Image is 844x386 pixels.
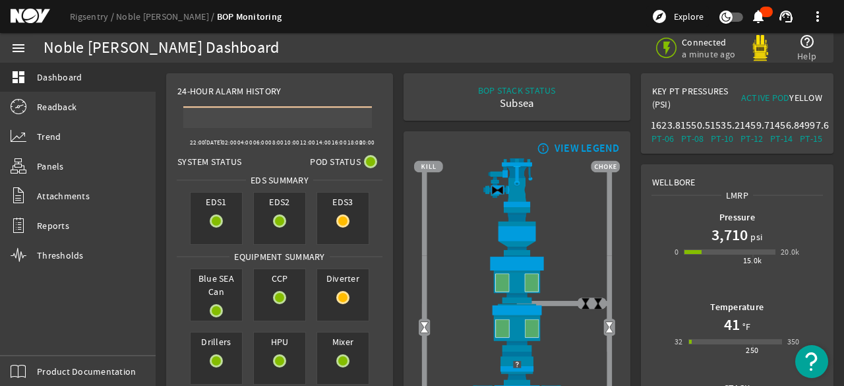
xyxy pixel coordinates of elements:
img: Valve2Open.png [603,321,616,334]
span: Panels [37,160,64,173]
span: Reports [37,219,69,232]
h1: 3,710 [711,224,748,245]
div: 1459.7 [740,119,764,132]
span: EDS2 [254,193,305,211]
img: ValveClose.png [592,298,605,310]
div: 350 [787,335,800,348]
div: Key PT Pressures (PSI) [652,84,737,116]
img: RiserConnectorUnknownBlock.png [414,352,620,385]
span: °F [740,320,751,333]
span: Help [797,49,816,63]
text: 18:00 [347,139,363,146]
div: PT-15 [799,132,824,145]
div: Subsea [478,97,556,110]
text: 20:00 [359,139,375,146]
text: 02:00 [222,139,237,146]
div: 0 [675,245,678,259]
span: Product Documentation [37,365,136,378]
text: [DATE] [204,139,223,146]
text: 22:00 [190,139,205,146]
span: Diverter [317,269,369,288]
img: Yellowpod.svg [747,35,773,61]
div: PT-14 [769,132,794,145]
div: 1456.8 [769,119,794,132]
span: psi [748,230,762,243]
mat-icon: dashboard [11,69,26,85]
img: RiserAdapter.png [414,158,620,207]
span: a minute ago [682,48,738,60]
div: 1535.2 [710,119,735,132]
text: 04:00 [237,139,253,146]
span: 24-Hour Alarm History [177,84,281,98]
text: 12:00 [300,139,315,146]
span: Yellow [789,92,822,104]
div: PT-10 [710,132,735,145]
span: Thresholds [37,249,84,262]
div: PT-12 [740,132,764,145]
a: Rigsentry [70,11,116,22]
span: Drillers [191,333,242,351]
div: Noble [PERSON_NAME] Dashboard [44,42,279,55]
span: HPU [254,333,305,351]
mat-icon: explore [651,9,667,24]
span: EDS3 [317,193,369,211]
text: 08:00 [268,139,284,146]
div: 32 [675,335,683,348]
h1: 41 [724,314,740,335]
img: UpperAnnularOpen.png [414,255,620,304]
a: BOP Monitoring [217,11,282,23]
span: Active Pod [741,92,790,104]
span: Pod Status [310,155,361,168]
b: Pressure [719,211,755,224]
mat-icon: info_outline [534,143,550,154]
span: System Status [177,155,241,168]
div: VIEW LEGEND [555,142,620,155]
button: Explore [646,6,709,27]
mat-icon: notifications [750,9,766,24]
span: EDS1 [191,193,242,211]
span: Mixer [317,333,369,351]
span: Trend [37,130,61,143]
div: BOP STACK STATUS [478,84,556,97]
div: 15.0k [743,254,762,267]
button: more_vert [802,1,833,32]
b: Temperature [710,301,764,313]
span: Blue SEA Can [191,269,242,301]
text: 16:00 [332,139,347,146]
div: PT-06 [651,132,675,145]
span: Dashboard [37,71,82,84]
img: FlexJoint.png [414,207,620,255]
img: Valve2Close.png [491,184,504,197]
div: 1623.8 [651,119,675,132]
span: Attachments [37,189,90,203]
mat-icon: help_outline [799,34,815,49]
div: 4997.6 [799,119,824,132]
span: Readback [37,100,76,113]
div: 20.0k [781,245,800,259]
span: Explore [674,10,704,23]
a: Noble [PERSON_NAME] [116,11,217,22]
span: CCP [254,269,305,288]
span: Connected [682,36,738,48]
div: 250 [746,344,758,357]
img: Valve2Open.png [418,321,431,334]
button: Open Resource Center [795,345,828,378]
mat-icon: menu [11,40,26,56]
div: 1550.5 [680,119,705,132]
div: Wellbore [642,165,833,189]
img: ValveClose.png [580,298,592,310]
div: PT-08 [680,132,705,145]
span: Equipment Summary [229,250,329,263]
text: 06:00 [253,139,268,146]
img: LowerAnnularOpen.png [414,304,620,351]
span: EDS SUMMARY [246,174,313,187]
text: 10:00 [284,139,299,146]
text: 14:00 [316,139,331,146]
mat-icon: support_agent [778,9,794,24]
span: LMRP [721,189,753,202]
